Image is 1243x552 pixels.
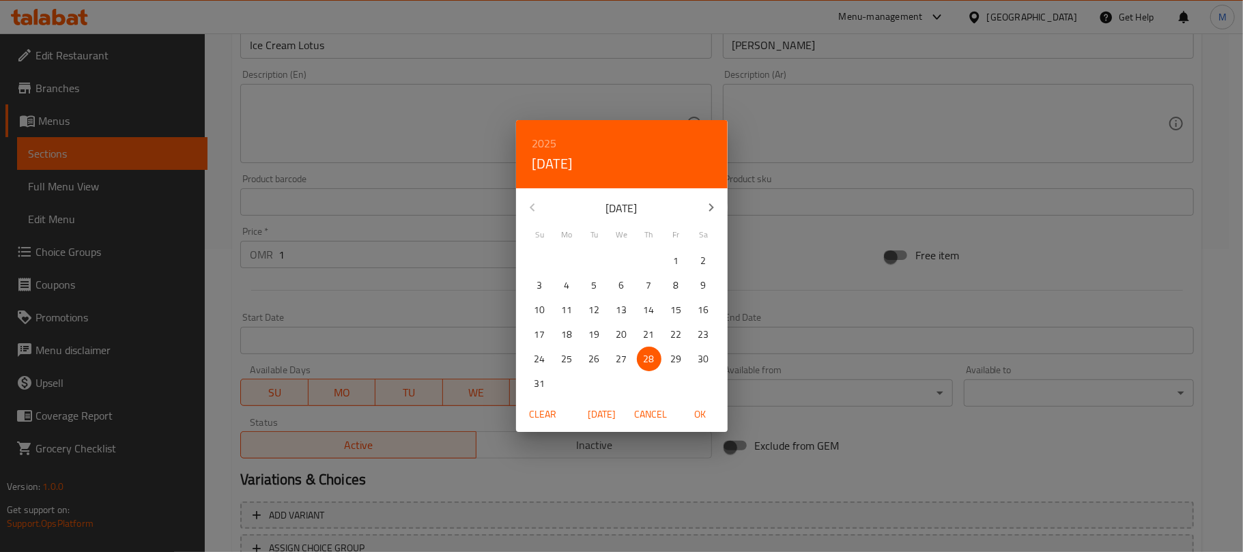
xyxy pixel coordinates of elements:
[691,273,716,297] button: 9
[610,322,634,347] button: 20
[674,277,679,294] p: 8
[582,229,607,241] span: Tu
[534,302,545,319] p: 10
[635,406,668,423] span: Cancel
[698,302,709,319] p: 16
[691,229,716,241] span: Sa
[528,322,552,347] button: 17
[671,351,682,368] p: 29
[582,273,607,297] button: 5
[589,326,600,343] p: 19
[522,402,565,427] button: Clear
[691,248,716,273] button: 2
[528,371,552,396] button: 31
[671,326,682,343] p: 22
[619,277,625,294] p: 6
[555,322,580,347] button: 18
[664,273,689,297] button: 8
[664,297,689,322] button: 15
[528,347,552,371] button: 24
[589,351,600,368] p: 26
[701,277,706,294] p: 9
[671,302,682,319] p: 15
[555,297,580,322] button: 11
[532,153,573,175] button: [DATE]
[532,134,557,153] button: 2025
[549,200,695,216] p: [DATE]
[691,297,716,322] button: 16
[644,326,655,343] p: 21
[528,229,552,241] span: Su
[678,402,722,427] button: OK
[589,302,600,319] p: 12
[562,351,573,368] p: 25
[674,252,679,270] p: 1
[664,347,689,371] button: 29
[616,351,627,368] p: 27
[527,406,560,423] span: Clear
[691,322,716,347] button: 23
[664,229,689,241] span: Fr
[534,326,545,343] p: 17
[534,351,545,368] p: 24
[698,326,709,343] p: 23
[580,402,624,427] button: [DATE]
[562,302,573,319] p: 11
[528,297,552,322] button: 10
[534,375,545,392] p: 31
[610,229,634,241] span: We
[646,277,652,294] p: 7
[684,406,717,423] span: OK
[537,277,543,294] p: 3
[664,248,689,273] button: 1
[616,326,627,343] p: 20
[637,229,661,241] span: Th
[582,297,607,322] button: 12
[629,402,673,427] button: Cancel
[616,302,627,319] p: 13
[691,347,716,371] button: 30
[701,252,706,270] p: 2
[610,297,634,322] button: 13
[528,273,552,297] button: 3
[610,273,634,297] button: 6
[582,322,607,347] button: 19
[637,347,661,371] button: 28
[592,277,597,294] p: 5
[555,229,580,241] span: Mo
[586,406,618,423] span: [DATE]
[637,273,661,297] button: 7
[565,277,570,294] p: 4
[555,273,580,297] button: 4
[637,297,661,322] button: 14
[610,347,634,371] button: 27
[644,302,655,319] p: 14
[555,347,580,371] button: 25
[562,326,573,343] p: 18
[644,351,655,368] p: 28
[664,322,689,347] button: 22
[637,322,661,347] button: 21
[582,347,607,371] button: 26
[698,351,709,368] p: 30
